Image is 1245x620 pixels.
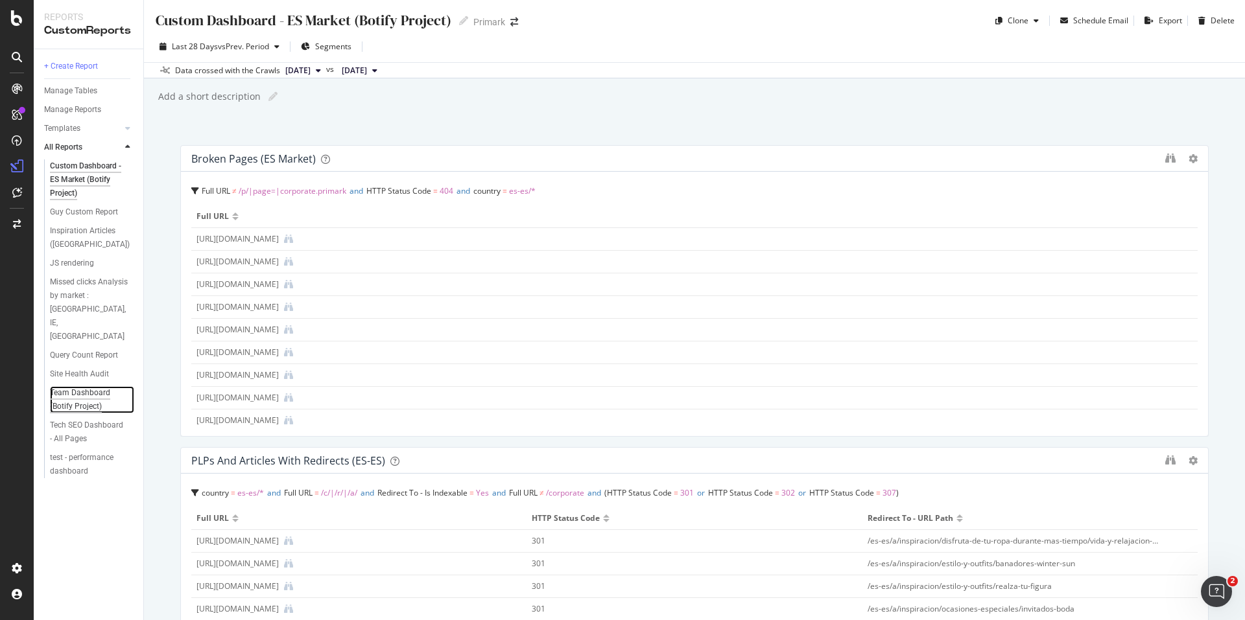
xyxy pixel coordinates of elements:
button: Segments [296,36,357,57]
span: es-es/* [509,185,536,196]
span: and [361,487,374,498]
div: binoculars [1165,153,1176,163]
div: All Reports [44,141,82,154]
span: = [433,185,438,196]
span: and [492,487,506,498]
span: country [473,185,501,196]
span: /corporate [546,487,584,498]
span: country [202,487,229,498]
span: Full URL [196,211,229,222]
a: Manage Tables [44,84,134,98]
a: Custom Dashboard - ES Market (Botify Project) [50,159,134,200]
button: [DATE] [337,63,383,78]
div: Delete [1211,15,1235,26]
div: Broken Pages (ES Market)Full URL ≠ /p/|page=|corporate.primarkandHTTP Status Code = 404andcountry... [180,145,1209,437]
a: Templates [44,122,121,135]
a: Site Health Audit [50,367,134,381]
span: es-es/* [237,487,264,498]
a: + Create Report [44,60,134,73]
div: https://www.primark.com/es-es/a/inspiracion/estilo-y-conjuntos/realza-tu-figura [196,580,279,592]
a: Guy Custom Report [50,205,134,219]
div: CustomReports [44,23,133,38]
div: 301 [532,535,824,547]
div: Manage Reports [44,103,101,117]
button: Delete [1193,10,1235,31]
a: Team Dashboard (Botify Project) [50,386,134,413]
button: Last 28 DaysvsPrev. Period [154,36,285,57]
span: ≠ [232,185,237,196]
span: Full URL [284,487,313,498]
span: /c/|/r/|/a/ [321,487,357,498]
span: 307 [883,487,896,498]
div: https://www.primark.com/es-es/c/women/nightwear-and-lingerie/lingerie-ranges/bras/bralettes [196,369,279,381]
button: Schedule Email [1055,10,1128,31]
div: Primark [473,16,505,29]
div: JS rendering [50,257,94,270]
i: Edit report name [459,16,468,25]
div: Add a short description [157,90,261,103]
div: /es-es/a/inspiracion/disfruta-de-tu-ropa-durante-mas-tiempo/vida-y-relajacion-en-tonos-monocromat... [868,535,1160,547]
span: HTTP Status Code [607,487,672,498]
span: HTTP Status Code [366,185,431,196]
div: Data crossed with the Crawls [175,65,280,76]
div: https://www.primark.com/es-es/c/colaboraciones/tv-y-cine/disney/bambi [196,233,279,245]
span: Last 28 Days [172,41,218,52]
div: /es-es/a/inspiracion/estilo-y-outfits/realza-tu-figura [868,580,1160,592]
div: binoculars [1165,455,1176,465]
span: Yes [476,487,489,498]
div: + Create Report [44,60,98,73]
a: Tech SEO Dashboard - All Pages [50,419,134,446]
button: [DATE] [280,63,326,78]
div: test - performance dashboard [50,451,125,478]
div: Missed clicks Analysis by market : UK, IE, US [50,275,130,343]
span: /p/|page=|corporate.primark [239,185,346,196]
a: test - performance dashboard [50,451,134,478]
div: /es-es/a/inspiracion/ocasiones-especiales/invitados-boda [868,603,1160,615]
div: https://www.primark.com/es-es/a/inspiracion/moda-sostenible/vida-y-relajacion-en-tonos-monocromat... [196,535,279,547]
div: Inspiration Articles (UK) [50,224,130,251]
span: HTTP Status Code [532,512,600,524]
button: Clone [990,10,1044,31]
div: /es-es/a/inspiracion/estilo-y-outfits/banadores-winter-sun [868,558,1160,569]
div: Schedule Email [1073,15,1128,26]
div: https://www.primark.com/es-es/c/women/clothing/jeans/straight-leg-jeans [196,347,279,358]
a: Missed clicks Analysis by market : [GEOGRAPHIC_DATA], IE, [GEOGRAPHIC_DATA] [50,275,134,343]
span: 2025 Aug. 24th [342,65,367,76]
span: ≠ [539,487,544,498]
div: Broken Pages (ES Market) [191,152,316,165]
span: HTTP Status Code [809,487,874,498]
span: 2025 Sep. 21st [285,65,311,76]
a: Manage Reports [44,103,134,117]
span: Full URL [509,487,538,498]
div: arrow-right-arrow-left [510,17,518,27]
div: Custom Dashboard - ES Market (Botify Project) [50,159,128,200]
span: = [775,487,779,498]
div: Custom Dashboard - ES Market (Botify Project) [154,10,451,30]
a: All Reports [44,141,121,154]
span: = [503,185,507,196]
span: and [456,185,470,196]
span: and [267,487,281,498]
span: Redirect To - URL Path [868,512,953,524]
div: 301 [532,558,824,569]
span: 301 [680,487,694,498]
span: and [350,185,363,196]
span: or [697,487,705,498]
span: or [798,487,806,498]
div: https://www.primark.com/es-es/c/mens-joggers [196,256,279,268]
span: 2 [1227,576,1238,586]
div: https://www.primark.com/es-es/e/inspiration/the-lowdown [196,415,279,426]
div: Tech SEO Dashboard - All Pages [50,419,126,446]
div: https://www.primark.com/es-es/a/inspiracion/ocasiones/invitados-boda [196,603,279,615]
div: Guy Custom Report [50,205,118,219]
div: Team Dashboard (Botify Project) [50,386,126,413]
div: 301 [532,580,824,592]
a: Inspiration Articles ([GEOGRAPHIC_DATA]) [50,224,134,251]
span: = [231,487,235,498]
div: Export [1159,15,1182,26]
span: and [587,487,601,498]
button: Export [1139,10,1182,31]
a: Query Count Report [50,349,134,362]
div: Site Health Audit [50,367,109,381]
span: vs [326,63,337,75]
